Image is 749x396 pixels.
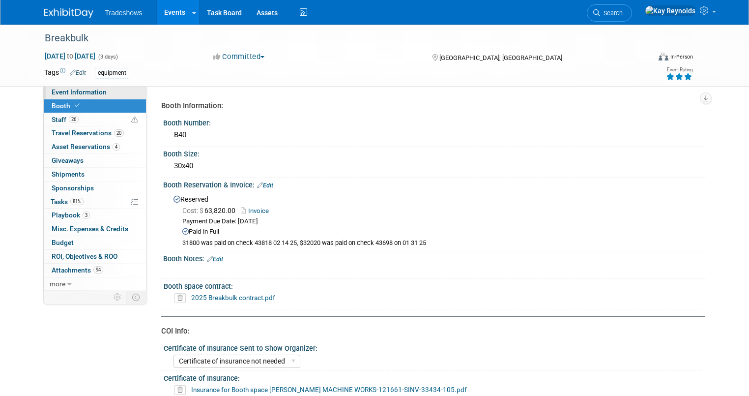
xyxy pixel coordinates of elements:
[52,239,74,246] span: Budget
[182,217,698,226] div: Payment Due Date: [DATE]
[174,295,190,302] a: Delete attachment?
[44,209,146,222] a: Playbook3
[44,99,146,113] a: Booth
[69,116,79,123] span: 26
[93,266,103,274] span: 94
[44,8,93,18] img: ExhibitDay
[182,207,204,214] span: Cost: $
[83,212,90,219] span: 3
[164,371,701,383] div: Certificate of Insurance:
[41,30,638,47] div: Breakbulk
[210,52,268,62] button: Committed
[163,116,705,128] div: Booth Number:
[44,86,146,99] a: Event Information
[52,211,90,219] span: Playbook
[257,182,273,189] a: Edit
[241,207,274,214] a: Invoice
[44,277,146,291] a: more
[52,170,85,178] span: Shipments
[52,129,124,137] span: Travel Reservations
[52,184,94,192] span: Sponsorships
[97,54,118,60] span: (3 days)
[126,291,146,304] td: Toggle Event Tabs
[44,154,146,167] a: Giveaways
[171,192,698,247] div: Reserved
[645,5,696,16] img: Kay Reynolds
[44,52,96,61] span: [DATE] [DATE]
[44,195,146,209] a: Tasks81%
[587,4,632,22] a: Search
[171,158,698,174] div: 30x40
[44,264,146,277] a: Attachments94
[114,129,124,137] span: 20
[52,252,117,260] span: ROI, Objectives & ROO
[50,280,65,288] span: more
[597,51,693,66] div: Event Format
[52,156,84,164] span: Giveaways
[164,279,701,291] div: Booth space contract:
[131,116,138,124] span: Potential Scheduling Conflict -- at least one attendee is tagged in another overlapping event.
[659,53,668,61] img: Format-Inperson.png
[52,225,128,233] span: Misc. Expenses & Credits
[75,103,80,108] i: Booth reservation complete
[52,143,120,151] span: Asset Reservations
[161,101,698,111] div: Booth Information:
[182,239,698,247] div: 31800 was paid on check 43818 02 14 25, $32020 was paid on check 43698 on 01 31 25
[44,126,146,140] a: Travel Reservations20
[182,227,698,237] div: Paid in Full
[163,251,705,264] div: Booth Notes:
[666,67,692,72] div: Event Rating
[95,68,129,78] div: equipment
[109,291,126,304] td: Personalize Event Tab Strip
[191,294,275,302] a: 2025 Breakbulk contract.pdf
[65,52,75,60] span: to
[52,88,107,96] span: Event Information
[161,326,698,336] div: COI Info:
[670,53,693,61] div: In-Person
[163,147,705,159] div: Booth Size:
[191,386,467,394] a: Insurance for Booth space [PERSON_NAME] MACHINE WORKS-121661-SINV-33434-105.pdf
[44,182,146,195] a: Sponsorships
[44,140,146,153] a: Asset Reservations4
[52,116,79,123] span: Staff
[70,69,86,76] a: Edit
[70,198,84,205] span: 81%
[439,54,562,61] span: [GEOGRAPHIC_DATA], [GEOGRAPHIC_DATA]
[52,266,103,274] span: Attachments
[44,236,146,249] a: Budget
[51,198,84,206] span: Tasks
[44,168,146,181] a: Shipments
[44,222,146,236] a: Misc. Expenses & Credits
[44,113,146,126] a: Staff26
[52,102,82,110] span: Booth
[174,387,190,394] a: Delete attachment?
[171,127,698,143] div: B40
[164,341,701,353] div: Certificate of Insurance Sent to Show Organizer:
[163,178,705,190] div: Booth Reservation & Invoice:
[44,250,146,263] a: ROI, Objectives & ROO
[113,143,120,151] span: 4
[600,9,623,17] span: Search
[207,256,223,263] a: Edit
[44,67,86,79] td: Tags
[105,9,143,17] span: Tradeshows
[182,207,239,214] span: 63,820.00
